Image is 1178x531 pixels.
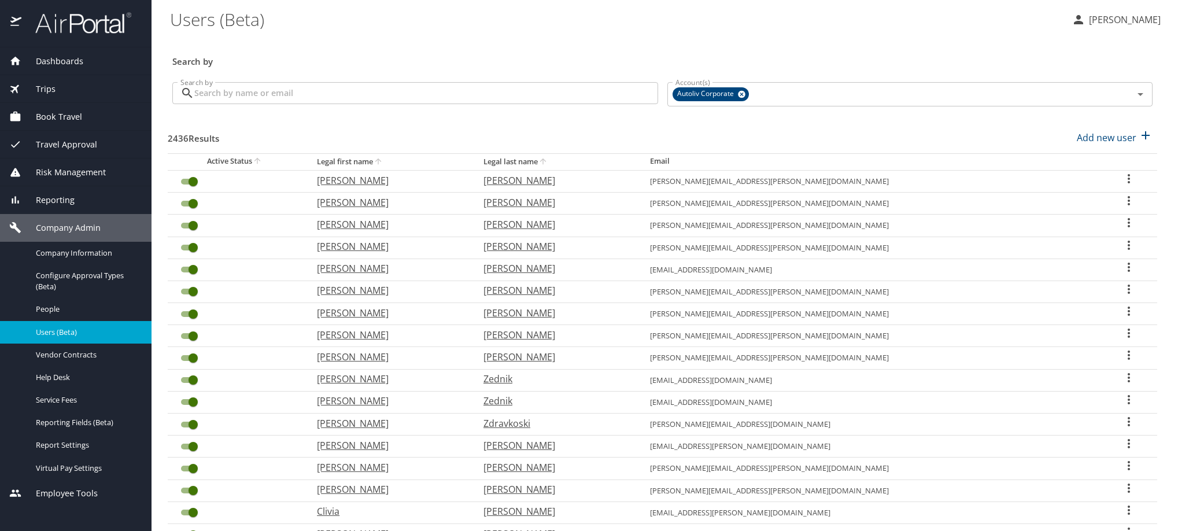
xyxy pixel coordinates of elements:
p: [PERSON_NAME] [483,261,627,275]
span: Trips [21,83,56,95]
p: [PERSON_NAME] [483,482,627,496]
th: Legal first name [308,153,474,170]
p: [PERSON_NAME] [1085,13,1161,27]
td: [PERSON_NAME][EMAIL_ADDRESS][PERSON_NAME][DOMAIN_NAME] [641,480,1101,502]
p: [PERSON_NAME] [483,217,627,231]
p: [PERSON_NAME] [483,196,627,209]
span: Help Desk [36,372,138,383]
p: [PERSON_NAME] [483,460,627,474]
td: [PERSON_NAME][EMAIL_ADDRESS][PERSON_NAME][DOMAIN_NAME] [641,193,1101,215]
h1: Users (Beta) [170,1,1062,37]
span: Employee Tools [21,487,98,500]
h3: 2436 Results [168,125,219,145]
span: Vendor Contracts [36,349,138,360]
p: [PERSON_NAME] [317,328,460,342]
img: airportal-logo.png [23,12,131,34]
p: [PERSON_NAME] [317,416,460,430]
img: icon-airportal.png [10,12,23,34]
h3: Search by [172,48,1153,68]
p: [PERSON_NAME] [483,438,627,452]
p: [PERSON_NAME] [317,460,460,474]
span: Travel Approval [21,138,97,151]
button: Open [1132,86,1149,102]
p: [PERSON_NAME] [317,261,460,275]
span: Reporting [21,194,75,207]
span: Company Admin [21,222,101,234]
span: Risk Management [21,166,106,179]
p: [PERSON_NAME] [483,306,627,320]
td: [EMAIL_ADDRESS][DOMAIN_NAME] [641,259,1101,281]
p: [PERSON_NAME] [483,174,627,187]
button: Add new user [1072,125,1157,150]
p: [PERSON_NAME] [483,283,627,297]
td: [PERSON_NAME][EMAIL_ADDRESS][PERSON_NAME][DOMAIN_NAME] [641,237,1101,259]
p: [PERSON_NAME] [317,283,460,297]
p: [PERSON_NAME] [317,306,460,320]
td: [PERSON_NAME][EMAIL_ADDRESS][PERSON_NAME][DOMAIN_NAME] [641,215,1101,237]
span: Book Travel [21,110,82,123]
p: Zednik [483,394,627,408]
span: Virtual Pay Settings [36,463,138,474]
div: Autoliv Corporate [673,87,749,101]
td: [PERSON_NAME][EMAIL_ADDRESS][PERSON_NAME][DOMAIN_NAME] [641,347,1101,369]
span: Report Settings [36,440,138,451]
button: sort [373,157,385,168]
span: Reporting Fields (Beta) [36,417,138,428]
button: [PERSON_NAME] [1067,9,1165,30]
span: Autoliv Corporate [673,88,741,100]
p: [PERSON_NAME] [483,504,627,518]
td: [PERSON_NAME][EMAIL_ADDRESS][PERSON_NAME][DOMAIN_NAME] [641,303,1101,325]
button: sort [538,157,549,168]
p: Zednik [483,372,627,386]
button: sort [252,156,264,167]
p: Clivia [317,504,460,518]
td: [PERSON_NAME][EMAIL_ADDRESS][DOMAIN_NAME] [641,414,1101,436]
span: Configure Approval Types (Beta) [36,270,138,292]
th: Active Status [168,153,308,170]
span: People [36,304,138,315]
span: Dashboards [21,55,83,68]
p: Zdravkoski [483,416,627,430]
td: [PERSON_NAME][EMAIL_ADDRESS][PERSON_NAME][DOMAIN_NAME] [641,325,1101,347]
p: [PERSON_NAME] [317,482,460,496]
p: [PERSON_NAME] [317,239,460,253]
p: [PERSON_NAME] [317,394,460,408]
span: Service Fees [36,394,138,405]
td: [PERSON_NAME][EMAIL_ADDRESS][PERSON_NAME][DOMAIN_NAME] [641,458,1101,480]
td: [EMAIL_ADDRESS][DOMAIN_NAME] [641,391,1101,413]
p: [PERSON_NAME] [317,174,460,187]
span: Company Information [36,248,138,259]
p: [PERSON_NAME] [317,438,460,452]
p: [PERSON_NAME] [317,372,460,386]
p: [PERSON_NAME] [483,239,627,253]
td: [EMAIL_ADDRESS][PERSON_NAME][DOMAIN_NAME] [641,436,1101,458]
p: [PERSON_NAME] [317,350,460,364]
td: [PERSON_NAME][EMAIL_ADDRESS][PERSON_NAME][DOMAIN_NAME] [641,281,1101,303]
p: [PERSON_NAME] [483,328,627,342]
span: Users (Beta) [36,327,138,338]
p: Add new user [1077,131,1136,145]
input: Search by name or email [194,82,658,104]
p: [PERSON_NAME] [317,196,460,209]
td: [EMAIL_ADDRESS][PERSON_NAME][DOMAIN_NAME] [641,502,1101,523]
td: [EMAIL_ADDRESS][DOMAIN_NAME] [641,369,1101,391]
td: [PERSON_NAME][EMAIL_ADDRESS][PERSON_NAME][DOMAIN_NAME] [641,170,1101,192]
th: Legal last name [474,153,641,170]
p: [PERSON_NAME] [317,217,460,231]
th: Email [641,153,1101,170]
p: [PERSON_NAME] [483,350,627,364]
